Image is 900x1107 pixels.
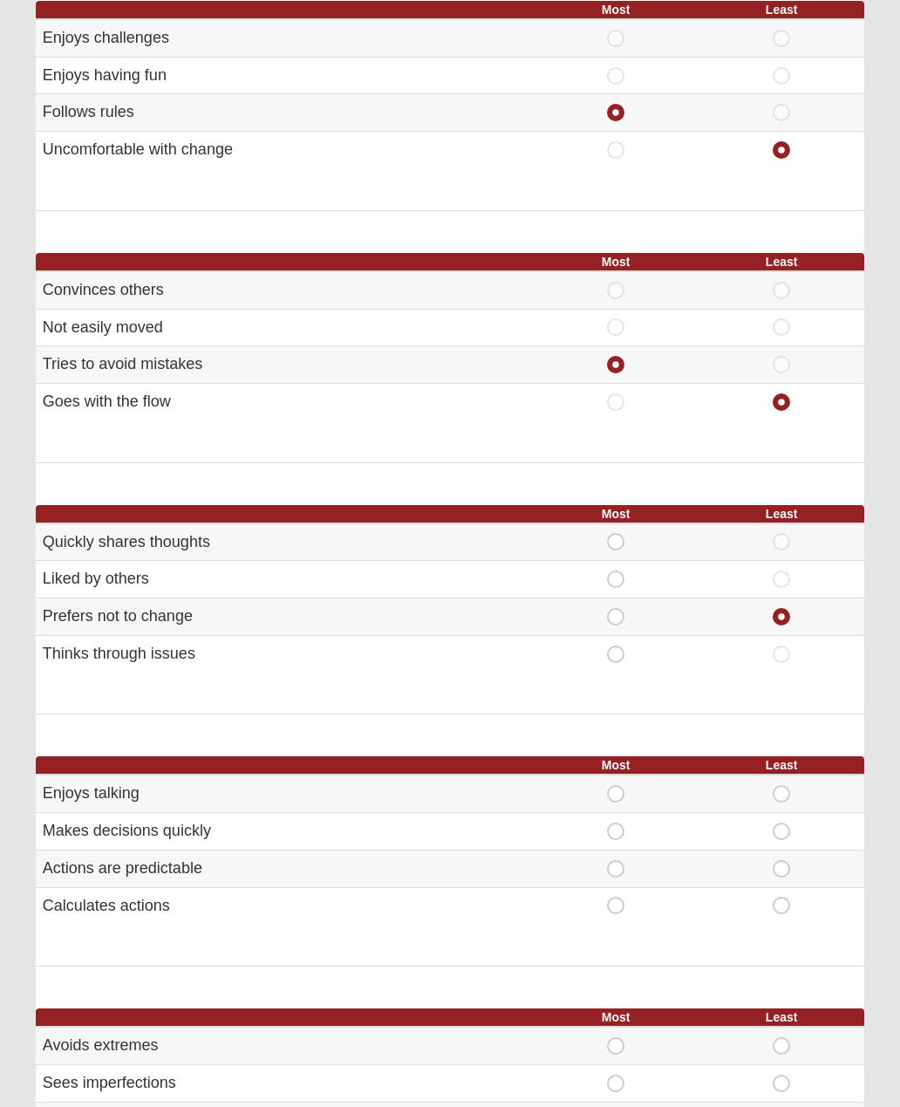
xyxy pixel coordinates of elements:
[36,850,533,887] td: Actions are predictable
[699,253,864,271] th: Least
[533,756,699,775] th: Most
[533,1,699,19] th: Most
[36,561,533,598] td: Liked by others
[36,57,533,94] td: Enjoys having fun
[36,19,533,57] td: Enjoys challenges
[36,887,533,924] td: Calculates actions
[36,346,533,384] td: Tries to avoid mistakes
[36,132,533,168] td: Uncomfortable with change
[699,1,864,19] th: Least
[36,309,533,346] td: Not easily moved
[36,383,533,420] td: Goes with the flow
[36,523,533,561] td: Quickly shares thoughts
[699,1008,864,1027] th: Least
[533,1008,699,1027] th: Most
[533,253,699,271] th: Most
[36,775,533,812] td: Enjoys talking
[36,271,533,309] td: Convinces others
[36,1064,533,1102] td: Sees imperfections
[36,94,533,132] td: Follows rules
[533,505,699,523] th: Most
[36,635,533,672] td: Thinks through issues
[699,756,864,775] th: Least
[699,505,864,523] th: Least
[36,1027,533,1064] td: Avoids extremes
[36,598,533,636] td: Prefers not to change
[36,813,533,851] td: Makes decisions quickly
